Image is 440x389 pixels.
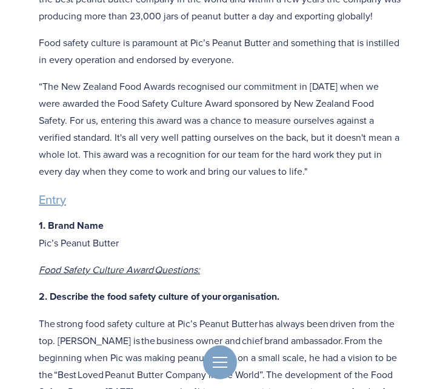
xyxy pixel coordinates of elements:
[39,191,66,208] span: Entry
[39,217,401,251] p: Pic’s Peanut Butter
[39,218,104,232] strong: 1. Brand Name
[203,345,237,379] button: Toggle menu
[39,289,279,303] strong: 2. Describe the food safety culture of your organisation.
[39,263,200,276] em: Food Safety Culture Award Questions:
[39,78,401,180] p: “The New Zealand Food Awards recognised our commitment in [DATE] when we were awarded the Food Sa...
[39,34,401,68] p: Food safety culture is paramount at Pic’s Peanut Butter and something that is instilled in every ...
